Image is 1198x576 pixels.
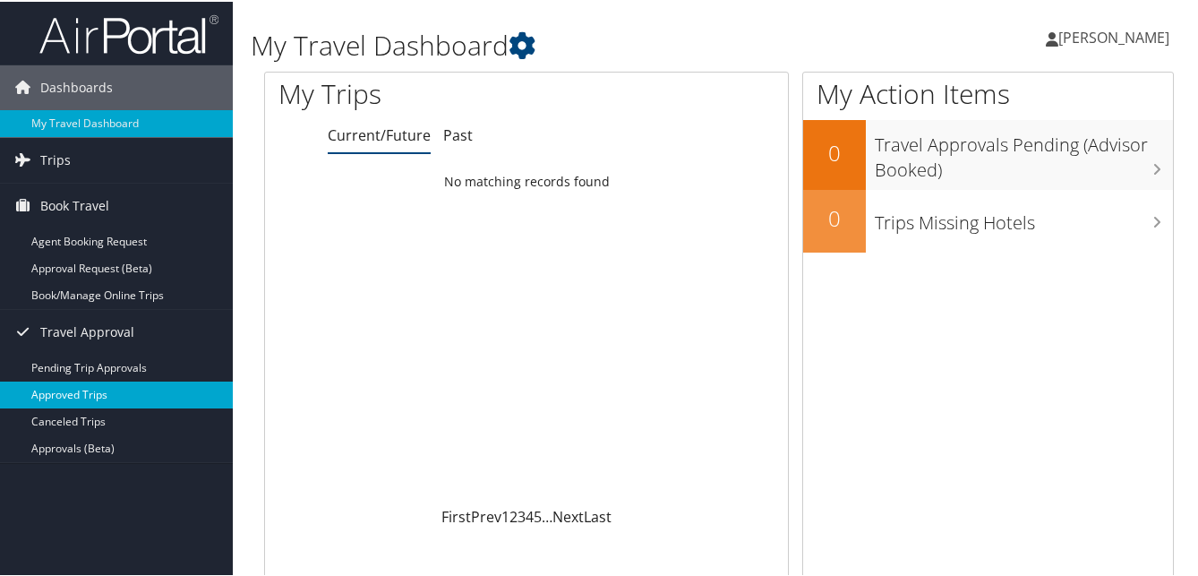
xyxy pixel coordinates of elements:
td: No matching records found [265,164,788,196]
a: 4 [526,505,534,525]
h2: 0 [803,136,866,167]
h2: 0 [803,202,866,232]
a: 0Travel Approvals Pending (Advisor Booked) [803,118,1173,187]
img: airportal-logo.png [39,12,218,54]
a: Next [552,505,584,525]
a: [PERSON_NAME] [1046,9,1187,63]
a: Last [584,505,612,525]
h1: My Trips [278,73,557,111]
a: Prev [471,505,501,525]
a: 5 [534,505,542,525]
h3: Trips Missing Hotels [875,200,1173,234]
a: 3 [518,505,526,525]
a: 0Trips Missing Hotels [803,188,1173,251]
span: Dashboards [40,64,113,108]
h1: My Travel Dashboard [251,25,875,63]
h1: My Action Items [803,73,1173,111]
span: Book Travel [40,182,109,227]
span: Trips [40,136,71,181]
a: Past [443,124,473,143]
a: 2 [509,505,518,525]
a: Current/Future [328,124,431,143]
a: First [441,505,471,525]
h3: Travel Approvals Pending (Advisor Booked) [875,122,1173,181]
a: 1 [501,505,509,525]
span: Travel Approval [40,308,134,353]
span: … [542,505,552,525]
span: [PERSON_NAME] [1058,26,1169,46]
